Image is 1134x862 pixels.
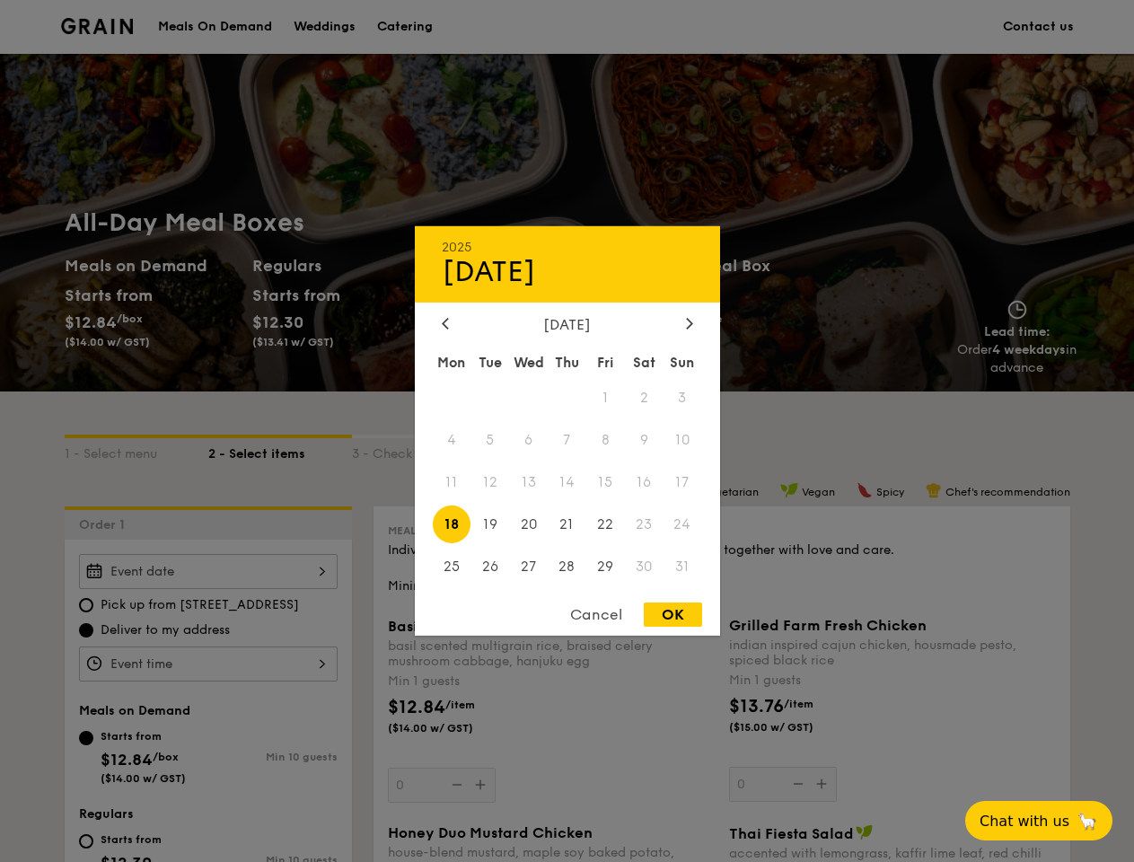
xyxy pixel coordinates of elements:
[548,463,586,502] span: 14
[664,347,702,379] div: Sun
[664,421,702,460] span: 10
[433,547,471,585] span: 25
[586,505,625,543] span: 22
[664,547,702,585] span: 31
[644,603,702,627] div: OK
[625,505,664,543] span: 23
[509,347,548,379] div: Wed
[548,547,586,585] span: 28
[509,463,548,502] span: 13
[433,463,471,502] span: 11
[470,547,509,585] span: 26
[470,421,509,460] span: 5
[586,547,625,585] span: 29
[470,347,509,379] div: Tue
[625,463,664,502] span: 16
[548,421,586,460] span: 7
[625,547,664,585] span: 30
[664,505,702,543] span: 24
[442,316,693,333] div: [DATE]
[965,801,1112,840] button: Chat with us🦙
[470,505,509,543] span: 19
[586,463,625,502] span: 15
[625,347,664,379] div: Sat
[433,421,471,460] span: 4
[980,813,1069,830] span: Chat with us
[433,347,471,379] div: Mon
[509,505,548,543] span: 20
[509,547,548,585] span: 27
[548,347,586,379] div: Thu
[625,421,664,460] span: 9
[586,347,625,379] div: Fri
[442,255,693,289] div: [DATE]
[586,379,625,418] span: 1
[433,505,471,543] span: 18
[548,505,586,543] span: 21
[625,379,664,418] span: 2
[470,463,509,502] span: 12
[552,603,640,627] div: Cancel
[664,463,702,502] span: 17
[664,379,702,418] span: 3
[509,421,548,460] span: 6
[1077,811,1098,831] span: 🦙
[442,240,693,255] div: 2025
[586,421,625,460] span: 8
